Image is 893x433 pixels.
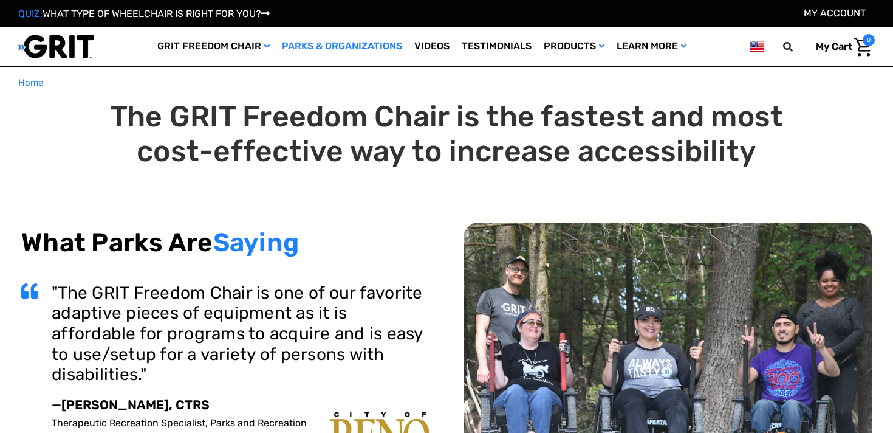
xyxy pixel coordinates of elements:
[807,34,875,60] a: Cart with 0 items
[18,8,43,19] span: QUIZ:
[52,417,429,429] p: Therapeutic Recreation Specialist, Parks and Recreation
[21,99,872,169] h1: The GRIT Freedom Chair is the fastest and most cost-effective way to increase accessibility
[611,27,693,66] a: Learn More
[804,7,866,19] a: Account
[18,77,43,88] span: Home
[408,27,456,66] a: Videos
[789,34,807,60] input: Search
[213,227,299,258] span: Saying
[816,41,852,52] span: My Cart
[750,39,764,54] img: us.png
[863,34,875,46] span: 0
[18,76,43,90] a: Home
[21,227,429,258] h2: What Parks Are
[18,34,94,59] img: GRIT All-Terrain Wheelchair and Mobility Equipment
[151,27,276,66] a: GRIT Freedom Chair
[52,283,429,385] h3: "The GRIT Freedom Chair is one of our favorite adaptive pieces of equipment as it is affordable f...
[18,76,875,90] nav: Breadcrumb
[854,38,872,57] img: Cart
[276,27,408,66] a: Parks & Organizations
[52,397,429,412] p: —[PERSON_NAME], CTRS
[538,27,611,66] a: Products
[456,27,538,66] a: Testimonials
[18,8,270,19] a: QUIZ:WHAT TYPE OF WHEELCHAIR IS RIGHT FOR YOU?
